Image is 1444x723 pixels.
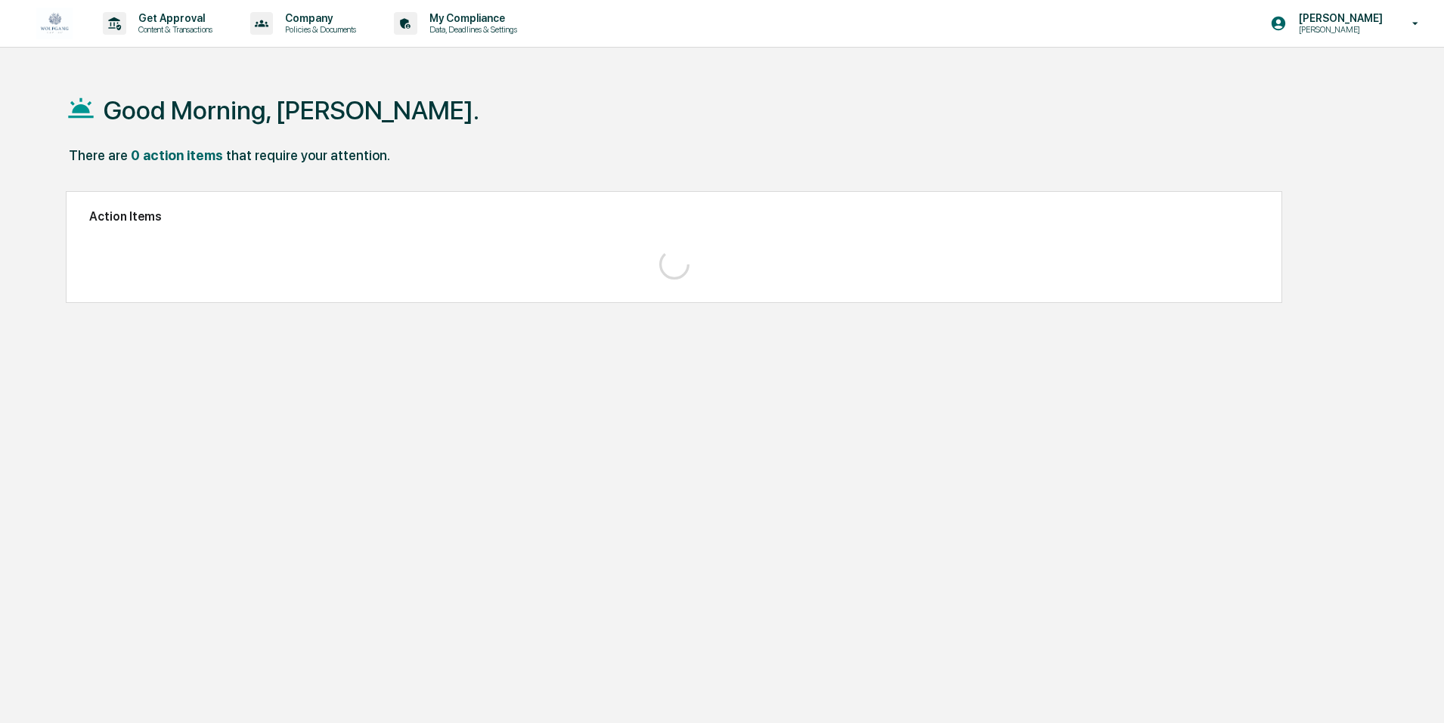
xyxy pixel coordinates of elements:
[1287,12,1390,24] p: [PERSON_NAME]
[273,12,364,24] p: Company
[36,8,73,40] img: logo
[417,24,525,35] p: Data, Deadlines & Settings
[131,147,223,163] div: 0 action items
[126,12,220,24] p: Get Approval
[69,147,128,163] div: There are
[273,24,364,35] p: Policies & Documents
[89,209,1259,224] h2: Action Items
[104,95,479,125] h1: Good Morning, [PERSON_NAME].
[226,147,390,163] div: that require your attention.
[417,12,525,24] p: My Compliance
[126,24,220,35] p: Content & Transactions
[1287,24,1390,35] p: [PERSON_NAME]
